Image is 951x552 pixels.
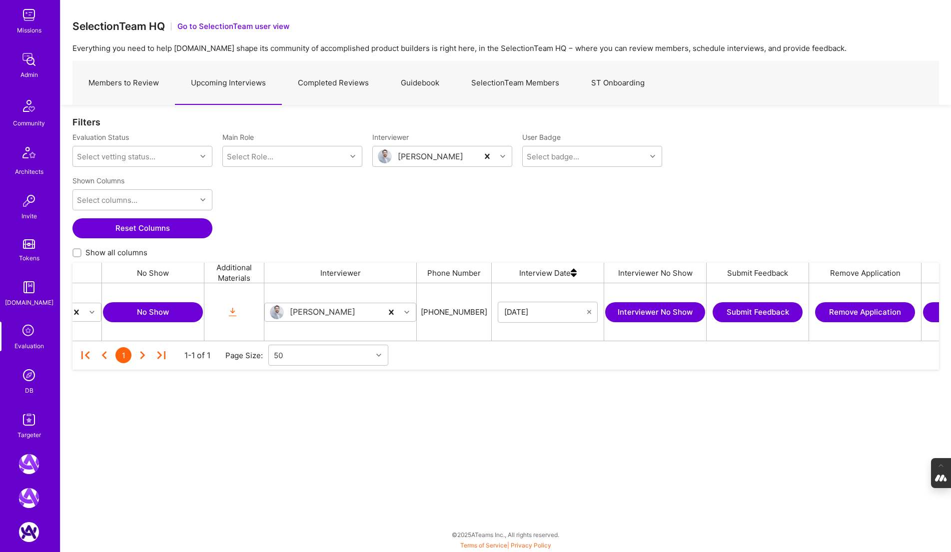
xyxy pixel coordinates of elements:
[14,341,44,351] div: Evaluation
[650,154,655,159] i: icon Chevron
[385,61,455,105] a: Guidebook
[85,247,147,258] span: Show all columns
[177,21,289,31] button: Go to SelectionTeam user view
[200,197,205,202] i: icon Chevron
[204,263,264,283] div: Additional Materials
[16,488,41,508] a: A.Team: GenAI Practice Framework
[19,5,39,25] img: teamwork
[604,263,707,283] div: Interviewer No Show
[19,191,39,211] img: Invite
[115,347,131,363] div: 1
[522,132,561,142] label: User Badge
[184,350,210,361] div: 1-1 of 1
[421,307,487,317] div: [PHONE_NUMBER]
[713,302,803,322] button: Submit Feedback
[264,263,417,283] div: Interviewer
[17,25,41,35] div: Missions
[16,522,41,542] a: A.Team: AI Solutions
[398,151,463,162] div: [PERSON_NAME]
[19,522,39,542] img: A.Team: AI Solutions
[282,61,385,105] a: Completed Reviews
[527,151,579,162] div: Select badge...
[19,365,39,385] img: Admin Search
[102,263,204,283] div: No Show
[376,353,381,358] i: icon Chevron
[200,154,205,159] i: icon Chevron
[72,117,939,127] div: Filters
[350,154,355,159] i: icon Chevron
[270,305,284,319] img: User Avatar
[16,454,41,474] a: A.Team: Leading A.Team's Marketing & DemandGen
[222,132,362,142] label: Main Role
[605,302,705,322] button: Interviewer No Show
[500,154,505,159] i: icon Chevron
[72,218,212,238] button: Reset Columns
[77,195,137,205] div: Select columns...
[571,263,577,283] img: sort
[72,43,939,53] p: Everything you need to help [DOMAIN_NAME] shape its community of accomplished product builders is...
[15,166,43,177] div: Architects
[460,542,507,549] a: Terms of Service
[23,239,35,249] img: tokens
[511,542,551,549] a: Privacy Policy
[227,306,238,318] i: icon OrangeDownload
[707,263,809,283] div: Submit Feedback
[72,20,165,32] h3: SelectionTeam HQ
[460,542,551,549] span: |
[19,410,39,430] img: Skill Targeter
[227,151,273,162] div: Select Role...
[404,310,409,315] i: icon Chevron
[17,94,41,118] img: Community
[77,151,155,162] div: Select vetting status...
[575,61,661,105] a: ST Onboarding
[103,302,203,322] button: No Show
[19,277,39,297] img: guide book
[72,176,124,185] label: Shown Columns
[60,522,951,547] div: © 2025 ATeams Inc., All rights reserved.
[25,385,33,396] div: DB
[19,454,39,474] img: A.Team: Leading A.Team's Marketing & DemandGen
[378,149,392,163] img: User Avatar
[815,302,915,322] button: Remove Application
[72,132,129,142] label: Evaluation Status
[274,350,283,361] div: 50
[21,211,37,221] div: Invite
[20,69,38,80] div: Admin
[17,430,41,440] div: Targeter
[455,61,575,105] a: SelectionTeam Members
[19,488,39,508] img: A.Team: GenAI Practice Framework
[17,142,41,166] img: Architects
[89,310,94,315] i: icon Chevron
[175,61,282,105] a: Upcoming Interviews
[372,132,512,142] label: Interviewer
[19,322,38,341] i: icon SelectionTeam
[19,49,39,69] img: admin teamwork
[13,118,45,128] div: Community
[809,263,922,283] div: Remove Application
[504,307,587,317] input: Select Date...
[417,263,492,283] div: Phone Number
[72,61,175,105] a: Members to Review
[492,263,604,283] div: Interview Date
[5,297,53,308] div: [DOMAIN_NAME]
[19,253,39,263] div: Tokens
[225,350,268,361] div: Page Size:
